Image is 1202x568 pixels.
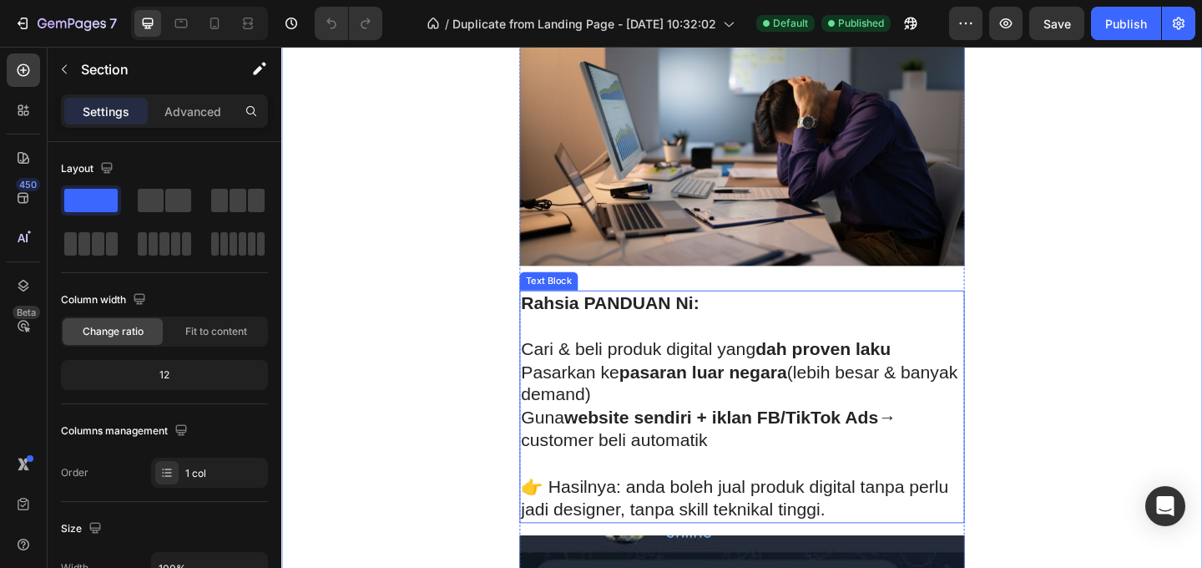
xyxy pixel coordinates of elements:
p: 👉 Hasilnya: anda boleh jual produk digital tanpa perlu jadi designer, tanpa skill teknikal tinggi. [260,466,741,516]
div: Text Block [262,247,319,262]
span: Change ratio [83,324,144,339]
span: Default [773,16,808,31]
button: Save [1029,7,1084,40]
div: Layout [61,158,117,180]
div: Order [61,465,88,480]
p: Cari & beli produk digital yang [260,317,741,342]
strong: Rahsia PANDUAN Ni: [260,267,454,289]
span: Fit to content [185,324,247,339]
span: / [445,15,449,33]
strong: dah proven laku [516,317,663,339]
span: Published [838,16,884,31]
div: Column width [61,289,149,312]
p: 7 [109,13,117,33]
div: Publish [1105,15,1147,33]
p: Guna → customer beli automatik [260,391,741,441]
p: Settings [83,103,129,120]
p: Section [81,59,218,79]
div: Undo/Redo [315,7,382,40]
iframe: Design area [281,47,1202,568]
div: 1 col [185,466,264,481]
strong: website sendiri + iklan FB/TikTok Ads [307,392,649,413]
p: Pasarkan ke (lebih besar & banyak demand) [260,342,741,392]
div: 450 [16,178,40,191]
p: Advanced [164,103,221,120]
div: Columns management [61,420,191,443]
span: Duplicate from Landing Page - [DATE] 10:32:02 [452,15,716,33]
span: Save [1043,17,1071,31]
strong: pasaran luar negara [367,342,550,364]
div: Size [61,518,105,540]
div: Open Intercom Messenger [1145,486,1185,526]
div: 12 [64,363,265,387]
div: Beta [13,306,40,319]
button: 7 [7,7,124,40]
button: Publish [1091,7,1161,40]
